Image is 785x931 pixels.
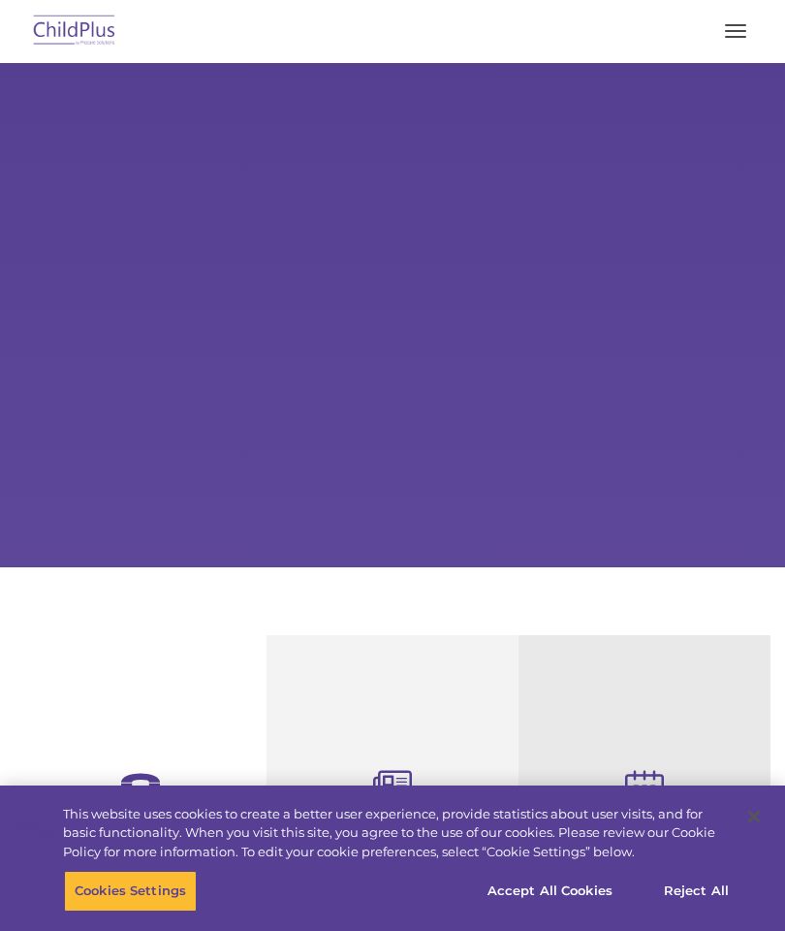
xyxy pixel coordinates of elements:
[29,9,120,54] img: ChildPlus by Procare Solutions
[477,871,623,912] button: Accept All Cookies
[636,871,757,912] button: Reject All
[64,871,197,912] button: Cookies Settings
[733,795,775,838] button: Close
[63,805,731,862] div: This website uses cookies to create a better user experience, provide statistics about user visit...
